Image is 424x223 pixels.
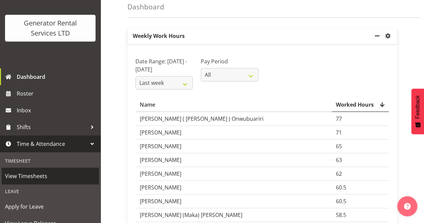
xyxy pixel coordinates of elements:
[336,143,342,150] span: 65
[136,181,332,194] td: [PERSON_NAME]
[136,140,332,153] td: [PERSON_NAME]
[336,170,342,177] span: 62
[415,95,421,119] span: Feedback
[136,126,332,140] td: [PERSON_NAME]
[140,101,328,109] div: Name
[136,208,332,222] td: [PERSON_NAME] (Maka) [PERSON_NAME]
[336,115,342,122] span: 77
[201,57,258,65] label: Pay Period
[17,89,97,99] span: Roster
[136,194,332,208] td: [PERSON_NAME]
[17,139,87,149] span: Time & Attendance
[136,153,332,167] td: [PERSON_NAME]
[404,203,411,210] img: help-xxl-2.png
[5,202,96,212] span: Apply for Leave
[2,184,99,198] div: Leave
[127,3,164,11] h4: Dashboard
[384,32,395,40] a: settings
[336,129,342,136] span: 71
[336,156,342,164] span: 63
[17,122,87,132] span: Shifts
[2,198,99,215] a: Apply for Leave
[2,154,99,168] div: Timesheet
[17,72,97,82] span: Dashboard
[12,18,89,38] div: Generator Rental Services LTD
[336,198,346,205] span: 60.5
[17,105,97,115] span: Inbox
[135,57,193,73] label: Date Range: [DATE] - [DATE]
[136,167,332,181] td: [PERSON_NAME]
[136,112,332,126] td: [PERSON_NAME] ( [PERSON_NAME] ) Onwubuariri
[373,28,384,44] a: minimize
[2,168,99,184] a: View Timesheets
[411,89,424,134] button: Feedback - Show survey
[336,184,346,191] span: 60.5
[336,101,385,109] div: Worked Hours
[127,28,373,44] p: Weekly Work Hours
[5,171,96,181] span: View Timesheets
[336,211,346,219] span: 58.5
